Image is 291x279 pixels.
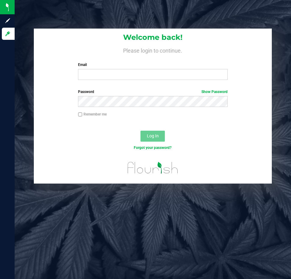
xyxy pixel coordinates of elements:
img: flourish_logo.svg [123,157,183,179]
inline-svg: Log in [5,31,11,37]
label: Remember me [78,112,107,117]
input: Remember me [78,112,82,117]
a: Forgot your password? [134,146,172,150]
span: Password [78,90,94,94]
h1: Welcome back! [34,33,272,41]
button: Log In [140,131,165,142]
span: Log In [147,133,159,138]
a: Show Password [201,90,228,94]
label: Email [78,62,228,67]
inline-svg: Sign up [5,18,11,24]
h4: Please login to continue. [34,46,272,53]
